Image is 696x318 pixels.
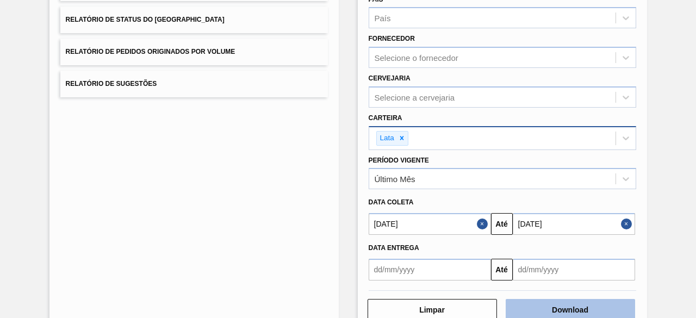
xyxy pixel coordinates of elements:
[621,213,635,235] button: Close
[375,14,391,23] div: País
[369,35,415,42] label: Fornecedor
[60,71,328,97] button: Relatório de Sugestões
[491,213,513,235] button: Até
[491,259,513,280] button: Até
[369,213,491,235] input: dd/mm/yyyy
[513,213,635,235] input: dd/mm/yyyy
[369,198,414,206] span: Data coleta
[369,74,411,82] label: Cervejaria
[375,174,415,184] div: Último Mês
[60,39,328,65] button: Relatório de Pedidos Originados por Volume
[375,53,458,63] div: Selecione o fornecedor
[369,114,402,122] label: Carteira
[513,259,635,280] input: dd/mm/yyyy
[377,132,396,145] div: Lata
[66,48,235,55] span: Relatório de Pedidos Originados por Volume
[60,7,328,33] button: Relatório de Status do [GEOGRAPHIC_DATA]
[66,80,157,88] span: Relatório de Sugestões
[66,16,225,23] span: Relatório de Status do [GEOGRAPHIC_DATA]
[375,92,455,102] div: Selecione a cervejaria
[369,244,419,252] span: Data entrega
[477,213,491,235] button: Close
[369,157,429,164] label: Período Vigente
[369,259,491,280] input: dd/mm/yyyy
